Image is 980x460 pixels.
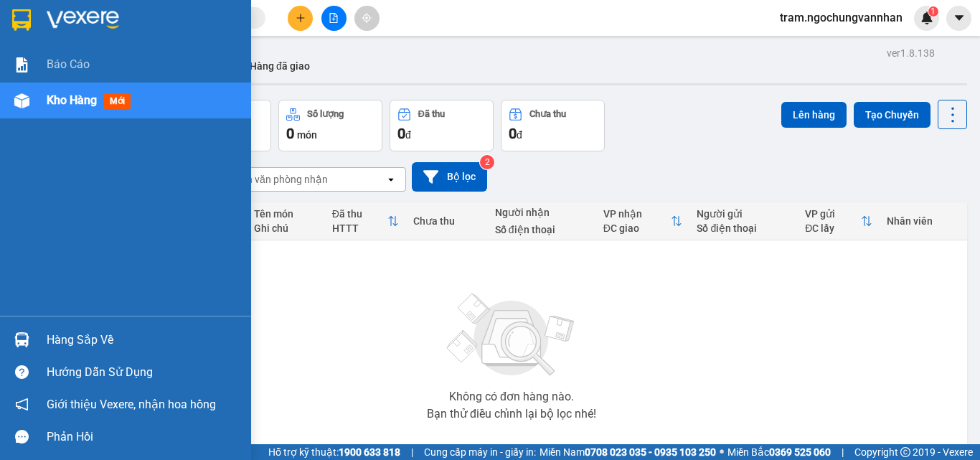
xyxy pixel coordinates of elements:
span: notification [15,398,29,411]
span: question-circle [15,365,29,379]
span: 0 [397,125,405,142]
span: mới [104,93,131,109]
button: Bộ lọc [412,162,487,192]
span: đ [517,129,522,141]
th: Toggle SortBy [325,202,407,240]
button: Lên hàng [781,102,847,128]
img: warehouse-icon [14,93,29,108]
button: Hàng đã giao [238,49,321,83]
div: ver 1.8.138 [887,45,935,61]
sup: 1 [928,6,938,17]
span: 0 [509,125,517,142]
span: message [15,430,29,443]
div: Đã thu [332,208,388,220]
span: plus [296,13,306,23]
div: Số điện thoại [495,224,589,235]
div: Nhân viên [887,215,960,227]
th: Toggle SortBy [798,202,879,240]
strong: 0369 525 060 [769,446,831,458]
div: Đã thu [418,109,445,119]
div: VP nhận [603,208,672,220]
span: tram.ngochungvannhan [768,9,914,27]
div: ĐC giao [603,222,672,234]
div: Hàng sắp về [47,329,240,351]
span: món [297,129,317,141]
div: Bạn thử điều chỉnh lại bộ lọc nhé! [427,408,596,420]
img: warehouse-icon [14,332,29,347]
div: VP gửi [805,208,860,220]
span: Giới thiệu Vexere, nhận hoa hồng [47,395,216,413]
button: plus [288,6,313,31]
span: | [842,444,844,460]
svg: open [385,174,397,185]
span: aim [362,13,372,23]
th: Toggle SortBy [596,202,690,240]
button: Chưa thu0đ [501,100,605,151]
div: Số điện thoại [697,222,791,234]
div: Không có đơn hàng nào. [449,391,574,403]
span: | [411,444,413,460]
button: aim [354,6,380,31]
span: 1 [930,6,936,17]
div: HTTT [332,222,388,234]
span: file-add [329,13,339,23]
div: Người nhận [495,207,589,218]
span: Hỗ trợ kỹ thuật: [268,444,400,460]
div: Phản hồi [47,426,240,448]
button: Số lượng0món [278,100,382,151]
button: Đã thu0đ [390,100,494,151]
span: Miền Nam [540,444,716,460]
div: Chọn văn phòng nhận [229,172,328,187]
sup: 2 [480,155,494,169]
button: file-add [321,6,347,31]
span: caret-down [953,11,966,24]
div: Ghi chú [254,222,318,234]
div: Người gửi [697,208,791,220]
div: ĐC lấy [805,222,860,234]
div: Số lượng [307,109,344,119]
button: caret-down [946,6,971,31]
img: icon-new-feature [920,11,933,24]
button: Tạo Chuyến [854,102,930,128]
span: 0 [286,125,294,142]
div: Tên món [254,208,318,220]
span: Báo cáo [47,55,90,73]
img: solution-icon [14,57,29,72]
div: Hướng dẫn sử dụng [47,362,240,383]
strong: 1900 633 818 [339,446,400,458]
span: copyright [900,447,910,457]
img: logo-vxr [12,9,31,31]
span: Cung cấp máy in - giấy in: [424,444,536,460]
div: Chưa thu [529,109,566,119]
span: ⚪️ [720,449,724,455]
img: svg+xml;base64,PHN2ZyBjbGFzcz0ibGlzdC1wbHVnX19zdmciIHhtbG5zPSJodHRwOi8vd3d3LnczLm9yZy8yMDAwL3N2Zy... [440,285,583,385]
div: Chưa thu [413,215,480,227]
span: đ [405,129,411,141]
span: Miền Bắc [727,444,831,460]
strong: 0708 023 035 - 0935 103 250 [585,446,716,458]
span: Kho hàng [47,93,97,107]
